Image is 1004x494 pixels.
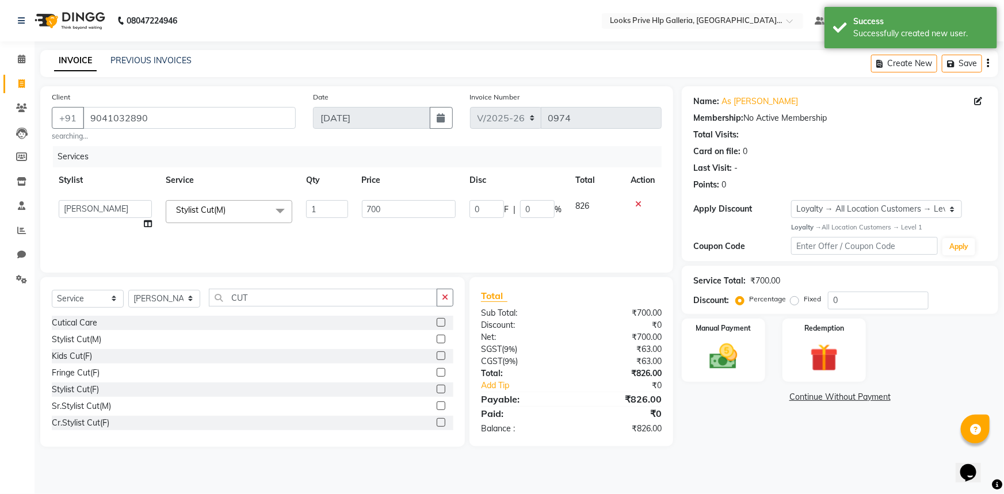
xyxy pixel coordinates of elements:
[853,16,988,28] div: Success
[588,380,670,392] div: ₹0
[791,223,822,231] strong: Loyalty →
[110,55,192,66] a: PREVIOUS INVOICES
[52,92,70,102] label: Client
[209,289,437,307] input: Search or Scan
[52,334,101,346] div: Stylist Cut(M)
[504,344,515,354] span: 9%
[956,448,992,482] iframe: chat widget
[29,5,108,37] img: logo
[504,204,509,216] span: F
[743,145,747,158] div: 0
[693,95,719,108] div: Name:
[791,223,987,232] div: All Location Customers → Level 1
[571,407,670,420] div: ₹0
[721,179,726,191] div: 0
[472,367,571,380] div: Total:
[463,167,568,193] th: Disc
[481,344,502,354] span: SGST
[942,238,975,255] button: Apply
[52,131,296,141] small: searching...
[127,5,177,37] b: 08047224946
[575,201,589,211] span: 826
[571,319,670,331] div: ₹0
[571,343,670,355] div: ₹63.00
[481,290,507,302] span: Total
[693,129,739,141] div: Total Visits:
[472,423,571,435] div: Balance :
[472,307,571,319] div: Sub Total:
[734,162,738,174] div: -
[696,323,751,334] label: Manual Payment
[52,317,97,329] div: Cutical Care
[472,407,571,420] div: Paid:
[513,204,516,216] span: |
[804,323,844,334] label: Redemption
[701,340,746,373] img: _cash.svg
[52,350,92,362] div: Kids Cut(F)
[470,92,520,102] label: Invoice Number
[693,112,743,124] div: Membership:
[481,356,502,366] span: CGST
[801,340,847,375] img: _gift.svg
[472,392,571,406] div: Payable:
[721,95,798,108] a: As [PERSON_NAME]
[571,392,670,406] div: ₹826.00
[299,167,355,193] th: Qty
[693,112,987,124] div: No Active Membership
[472,355,571,367] div: ( )
[52,384,99,396] div: Stylist Cut(F)
[83,107,296,129] input: Search by Name/Mobile/Email/Code
[942,55,982,72] button: Save
[693,294,729,307] div: Discount:
[804,294,821,304] label: Fixed
[571,423,670,435] div: ₹826.00
[54,51,97,71] a: INVOICE
[568,167,624,193] th: Total
[571,355,670,367] div: ₹63.00
[571,331,670,343] div: ₹700.00
[52,167,159,193] th: Stylist
[555,204,562,216] span: %
[355,167,463,193] th: Price
[472,331,571,343] div: Net:
[693,162,732,174] div: Last Visit:
[472,343,571,355] div: ( )
[505,357,516,366] span: 9%
[693,240,791,252] div: Coupon Code
[571,307,670,319] div: ₹700.00
[52,417,109,429] div: Cr.Stylist Cut(F)
[472,319,571,331] div: Discount:
[749,294,786,304] label: Percentage
[571,367,670,380] div: ₹826.00
[693,179,719,191] div: Points:
[313,92,329,102] label: Date
[176,205,226,215] span: Stylist Cut(M)
[684,391,996,403] a: Continue Without Payment
[53,146,670,167] div: Services
[853,28,988,40] div: Successfully created new user.
[52,367,100,379] div: Fringe Cut(F)
[693,203,791,215] div: Apply Discount
[624,167,662,193] th: Action
[750,275,780,287] div: ₹700.00
[52,107,84,129] button: +91
[871,55,937,72] button: Create New
[226,205,231,215] a: x
[52,400,111,412] div: Sr.Stylist Cut(M)
[791,237,938,255] input: Enter Offer / Coupon Code
[159,167,299,193] th: Service
[693,145,740,158] div: Card on file:
[693,275,746,287] div: Service Total:
[472,380,587,392] a: Add Tip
